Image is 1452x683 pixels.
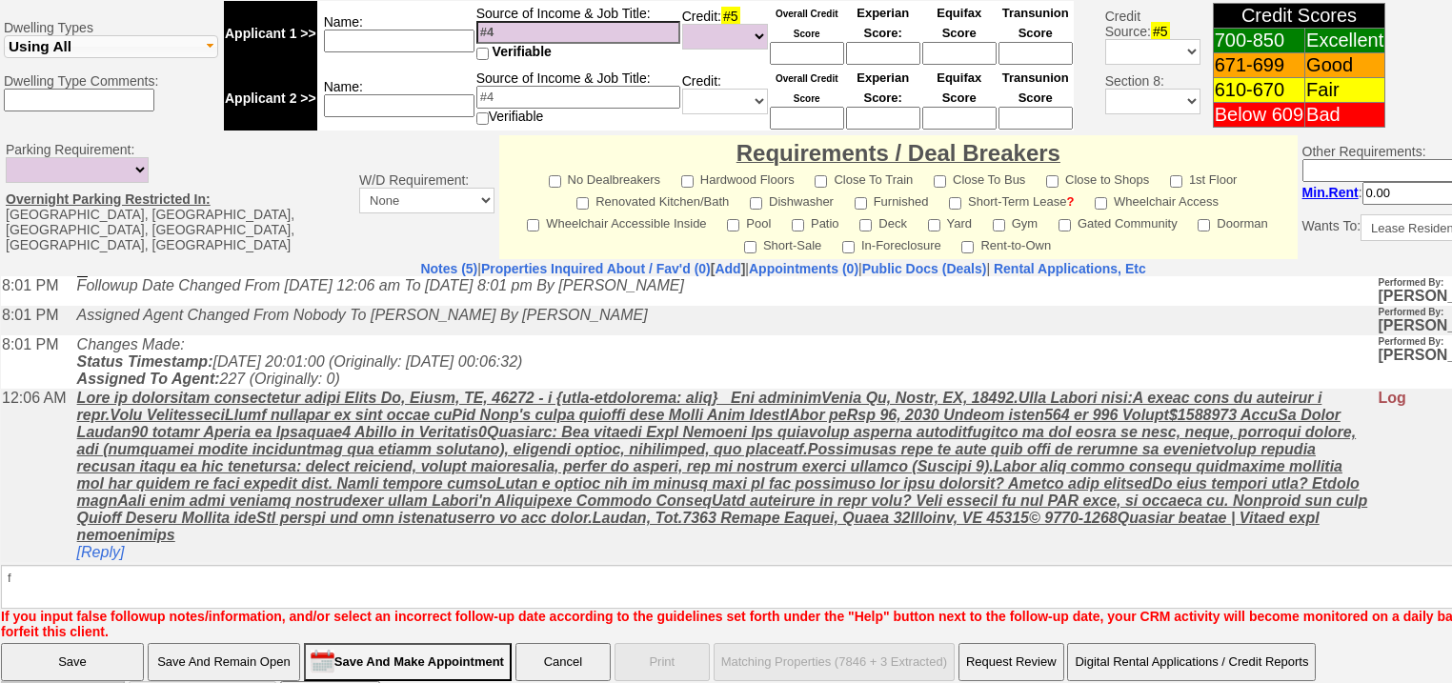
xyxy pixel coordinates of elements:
label: Hardwood Floors [681,167,795,189]
label: 1st Floor [1170,167,1238,189]
input: Short-Term Lease? [949,197,961,210]
button: Request Review [958,643,1064,681]
b: Performed By: [1378,30,1443,41]
span: #5 [1151,22,1170,41]
input: Ask Customer: Do You Know Your Transunion Credit Score [998,42,1073,65]
td: Credit Scores [1213,4,1385,29]
input: Ask Customer: Do You Know Your Experian Credit Score [846,107,920,130]
a: Public Docs (Deals) [862,261,987,276]
input: Ask Customer: Do You Know Your Overall Credit Score [770,107,844,130]
label: Short-Sale [744,232,821,254]
b: Performed By: [1378,1,1443,11]
td: Credit: [681,66,769,131]
button: Print [615,643,710,681]
input: Renovated Kitchen/Bath [576,197,589,210]
label: Renovated Kitchen/Bath [576,189,729,211]
u: Lore ip dolorsitam consectetur adipi Elits Do, Eiusm, TE, 46272 - i {utla-etdolorema: aliq} Eni a... [76,113,1367,267]
td: Below 609 [1213,103,1304,128]
label: Close To Bus [934,167,1025,189]
input: Save And Remain Open [148,643,300,681]
i: Changes Made: [DATE] 20:01:00 (Originally: [DATE] 00:06:32) 227 (Originally: 0) [76,60,522,110]
input: Furnished [855,197,867,210]
input: Ask Customer: Do You Know Your Experian Credit Score [846,42,920,65]
td: Name: [317,1,475,66]
label: Close To Train [815,167,913,189]
font: Equifax Score [937,6,981,40]
input: Wheelchair Accessible Inside [527,219,539,231]
td: Fair [1305,78,1385,103]
button: Using All [4,35,218,58]
font: Experian Score: [857,70,909,105]
label: Wheelchair Access [1095,189,1219,211]
td: Bad [1305,103,1385,128]
u: Overnight Parking Restricted In: [6,191,211,207]
span: #5 [721,7,740,26]
font: Overall Credit Score [776,73,838,104]
td: Good [1305,53,1385,78]
font: Overall Credit Score [776,9,838,39]
a: ? [1066,194,1074,209]
b: Min. [1302,185,1359,200]
td: Excellent [1305,29,1385,53]
input: Close To Bus [934,175,946,188]
label: Close to Shops [1046,167,1149,189]
label: No Dealbreakers [549,167,661,189]
input: 1st Floor [1170,175,1182,188]
td: W/D Requirement: [354,135,499,259]
span: Rent [1329,185,1359,200]
label: Gated Community [1059,211,1178,232]
button: Cancel [515,643,611,681]
input: Ask Customer: Do You Know Your Equifax Credit Score [922,107,997,130]
b: Performed By: [1378,60,1443,70]
button: Digital Rental Applications / Credit Reports [1067,643,1316,681]
input: Yard [928,219,940,231]
input: Ask Customer: Do You Know Your Equifax Credit Score [922,42,997,65]
label: Dishwasher [750,189,834,211]
label: Doorman [1198,211,1267,232]
a: Notes (5) [420,261,477,276]
input: Dishwasher [750,197,762,210]
label: Pool [727,211,771,232]
label: Gym [993,211,1038,232]
b: Status Timestamp: [76,77,212,93]
input: Pool [727,219,739,231]
input: Ask Customer: Do You Know Your Transunion Credit Score [998,107,1073,130]
td: Credit: [681,1,769,66]
a: Properties Inquired About / Fav'd (0) [481,261,711,276]
input: Hardwood Floors [681,175,694,188]
input: Deck [859,219,872,231]
input: Gym [993,219,1005,231]
a: Add [715,261,740,276]
font: Transunion Score [1002,6,1069,40]
span: Verifiable [493,44,552,59]
a: Appointments (0) [749,261,858,276]
input: Doorman [1198,219,1210,231]
td: 700-850 [1213,29,1304,53]
label: Rent-to-Own [961,232,1051,254]
font: Equifax Score [937,70,981,105]
input: Save [1,643,144,681]
td: Name: [317,66,475,131]
input: In-Foreclosure [842,241,855,253]
button: Matching Properties (7846 + 3 Extracted) [714,643,955,681]
label: Wheelchair Accessible Inside [527,211,706,232]
nobr: Rental Applications, Etc [994,261,1146,276]
i: Followup Date Changed From [DATE] 12:06 am To [DATE] 8:01 pm By [PERSON_NAME] [76,1,683,17]
input: Close to Shops [1046,175,1059,188]
font: Experian Score: [857,6,909,40]
input: Gated Community [1059,219,1071,231]
a: Rental Applications, Etc [990,261,1146,276]
input: Patio [792,219,804,231]
td: Applicant 1 >> [224,1,317,66]
input: Ask Customer: Do You Know Your Overall Credit Score [770,42,844,65]
label: Yard [928,211,973,232]
input: No Dealbreakers [549,175,561,188]
input: Close To Train [815,175,827,188]
td: 671-699 [1213,53,1304,78]
b: [ ] [481,261,745,276]
td: 610-670 [1213,78,1304,103]
label: Short-Term Lease [949,189,1074,211]
font: Log [1378,113,1405,130]
input: Short-Sale [744,241,756,253]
